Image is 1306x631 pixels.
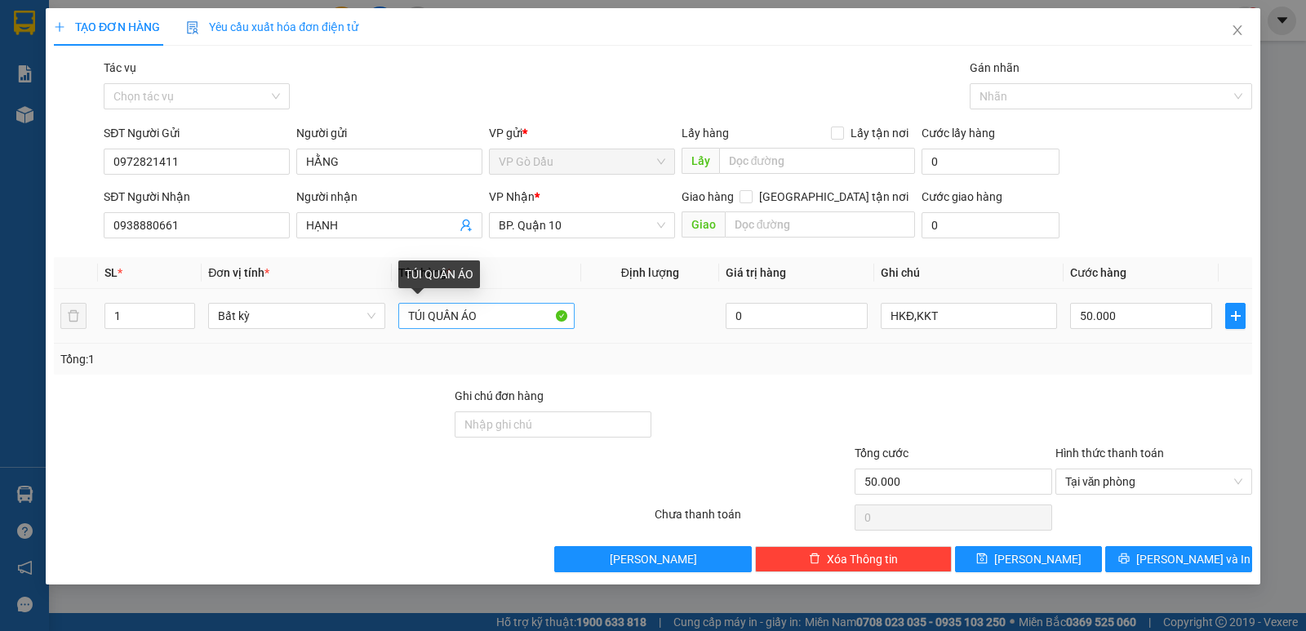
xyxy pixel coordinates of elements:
button: save[PERSON_NAME] [955,546,1102,572]
span: Tổng cước [855,447,908,460]
span: BP. Quận 10 [499,213,665,238]
input: Dọc đường [725,211,916,238]
label: Tác vụ [104,61,136,74]
div: SĐT Người Gửi [104,124,290,142]
span: Lấy [682,148,719,174]
span: user-add [460,219,473,232]
img: icon [186,21,199,34]
span: plus [54,21,65,33]
span: printer [1118,553,1130,566]
span: save [976,553,988,566]
span: VP Nhận [489,190,535,203]
span: Cước hàng [1070,266,1126,279]
span: [GEOGRAPHIC_DATA] tận nơi [753,188,915,206]
div: Tổng: 1 [60,350,505,368]
span: VP Gò Dầu [499,149,665,174]
span: Bất kỳ [218,304,375,328]
button: Close [1215,8,1260,54]
th: Ghi chú [874,257,1064,289]
span: TẠO ĐƠN HÀNG [54,20,160,33]
span: Tại văn phòng [1065,469,1242,494]
div: VP gửi [489,124,675,142]
input: Ghi Chú [881,303,1057,329]
div: TÚI QUẦN ÁO [398,260,480,288]
label: Ghi chú đơn hàng [455,389,544,402]
span: delete [809,553,820,566]
span: [PERSON_NAME] và In [1136,550,1250,568]
button: [PERSON_NAME] [554,546,751,572]
span: Xóa Thông tin [827,550,898,568]
input: Ghi chú đơn hàng [455,411,651,438]
span: plus [1226,309,1245,322]
input: Cước lấy hàng [922,149,1059,175]
span: Định lượng [621,266,679,279]
span: Giao hàng [682,190,734,203]
button: delete [60,303,87,329]
label: Cước giao hàng [922,190,1002,203]
span: close [1231,24,1244,37]
input: VD: Bàn, Ghế [398,303,575,329]
span: Giá trị hàng [726,266,786,279]
span: Đơn vị tính [208,266,269,279]
span: SL [104,266,118,279]
label: Gán nhãn [970,61,1019,74]
input: 0 [726,303,868,329]
label: Cước lấy hàng [922,127,995,140]
input: Dọc đường [719,148,916,174]
span: Yêu cầu xuất hóa đơn điện tử [186,20,358,33]
input: Cước giao hàng [922,212,1059,238]
span: Lấy tận nơi [844,124,915,142]
span: Lấy hàng [682,127,729,140]
button: deleteXóa Thông tin [755,546,952,572]
span: [PERSON_NAME] [610,550,697,568]
div: Người gửi [296,124,482,142]
span: Giao [682,211,725,238]
button: plus [1225,303,1246,329]
div: Người nhận [296,188,482,206]
div: SĐT Người Nhận [104,188,290,206]
button: printer[PERSON_NAME] và In [1105,546,1252,572]
label: Hình thức thanh toán [1055,447,1164,460]
span: [PERSON_NAME] [994,550,1082,568]
div: Chưa thanh toán [653,505,853,534]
